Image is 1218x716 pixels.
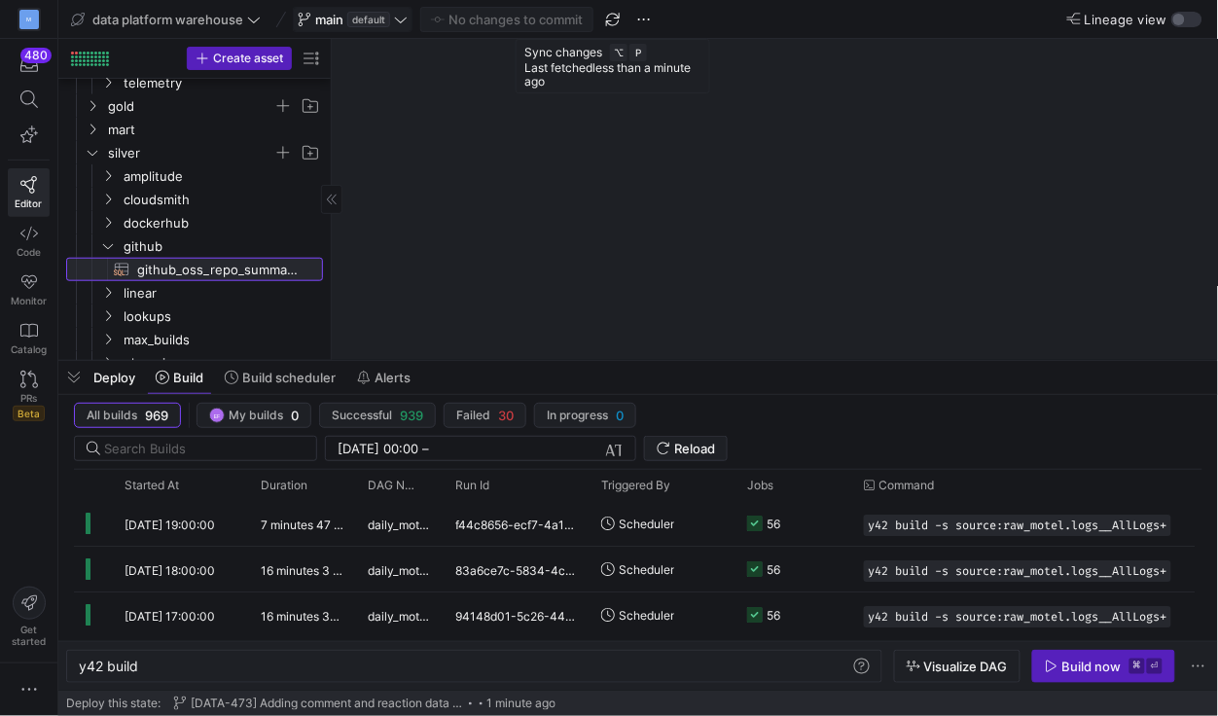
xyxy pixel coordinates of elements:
[767,547,780,592] div: 56
[66,7,266,32] button: data platform warehouse
[79,658,138,674] span: y42 build
[498,408,514,423] span: 30
[291,408,299,423] span: 0
[767,501,780,547] div: 56
[315,12,343,27] span: main
[216,361,344,394] button: Build scheduler
[868,519,1167,532] span: y42 build -s source:raw_motel.logs__AllLogs+
[213,52,283,65] span: Create asset
[124,329,320,351] span: max_builds
[66,258,323,281] a: github_oss_repo_summary_by_day_agg​​​​​​​​​​
[20,48,52,63] div: 480
[145,408,168,423] span: 969
[17,246,41,258] span: Code
[191,697,465,710] span: [DATA-473] Adding comment and reaction data to GitHub OSS summary agg table (#103)
[93,370,135,385] span: Deploy
[868,564,1167,578] span: y42 build -s source:raw_motel.logs__AllLogs+
[66,697,161,710] span: Deploy this state:
[1129,659,1145,674] kbd: ⌘
[635,47,641,58] span: P
[209,408,225,423] div: EF
[486,697,555,710] span: 1 minute ago
[187,47,292,70] button: Create asset
[8,363,50,429] a: PRsBeta
[674,441,715,456] span: Reload
[332,409,392,422] span: Successful
[347,12,390,27] span: default
[8,266,50,314] a: Monitor
[8,3,50,36] a: M
[66,304,323,328] div: Press SPACE to select this row.
[524,60,691,89] span: less than a minute ago
[108,142,273,164] span: silver
[11,295,47,306] span: Monitor
[261,479,307,492] span: Duration
[12,624,46,647] span: Get started
[534,403,636,428] button: In progress0
[66,281,323,304] div: Press SPACE to select this row.
[338,441,418,456] input: Start datetime
[125,609,215,624] span: [DATE] 17:00:00
[125,518,215,532] span: [DATE] 19:00:00
[444,501,590,546] div: f44c8656-ecf7-4a16-a451-c0f730042030
[261,609,385,624] y42-duration: 16 minutes 39 seconds
[619,501,674,547] span: Scheduler
[261,563,378,578] y42-duration: 16 minutes 3 seconds
[124,305,320,328] span: lookups
[8,47,50,82] button: 480
[894,650,1021,683] button: Visualize DAG
[124,235,320,258] span: github
[108,119,320,141] span: mart
[20,392,37,404] span: PRs
[13,406,45,421] span: Beta
[444,547,590,591] div: 83a6ce7c-5834-4ccc-bb65-e0a417306b1a
[601,479,670,492] span: Triggered By
[547,409,608,422] span: In progress
[8,314,50,363] a: Catalog
[104,441,301,456] input: Search Builds
[87,409,137,422] span: All builds
[124,165,320,188] span: amplitude
[433,441,560,456] input: End datetime
[767,592,780,638] div: 56
[1032,650,1175,683] button: Build now⌘⏎
[524,61,701,89] div: Last fetched
[66,141,323,164] div: Press SPACE to select this row.
[124,72,320,94] span: telemetry
[197,403,311,428] button: EFMy builds0
[125,563,215,578] span: [DATE] 18:00:00
[879,479,935,492] span: Command
[619,592,674,638] span: Scheduler
[456,409,490,422] span: Failed
[66,328,323,351] div: Press SPACE to select this row.
[108,95,273,118] span: gold
[66,118,323,141] div: Press SPACE to select this row.
[348,361,419,394] button: Alerts
[92,12,243,27] span: data platform warehouse
[173,370,203,385] span: Build
[614,47,624,58] span: ⌥
[147,361,212,394] button: Build
[868,610,1167,624] span: y42 build -s source:raw_motel.logs__AllLogs+
[124,282,320,304] span: linear
[455,479,489,492] span: Run Id
[66,94,323,118] div: Press SPACE to select this row.
[368,593,432,639] span: daily_motel_prod_every_morning
[444,592,590,637] div: 94148d01-5c26-4428-b7a5-a3e6856951c0
[66,351,323,375] div: Press SPACE to select this row.
[319,403,436,428] button: Successful939
[293,7,412,32] button: maindefault
[137,259,301,281] span: github_oss_repo_summary_by_day_agg​​​​​​​​​​
[524,46,602,59] span: Sync changes
[125,479,179,492] span: Started At
[644,436,728,461] button: Reload
[16,197,43,209] span: Editor
[747,479,773,492] span: Jobs
[8,168,50,217] a: Editor
[616,408,624,423] span: 0
[66,211,323,234] div: Press SPACE to select this row.
[229,409,283,422] span: My builds
[124,189,320,211] span: cloudsmith
[1062,659,1122,674] div: Build now
[124,212,320,234] span: dockerhub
